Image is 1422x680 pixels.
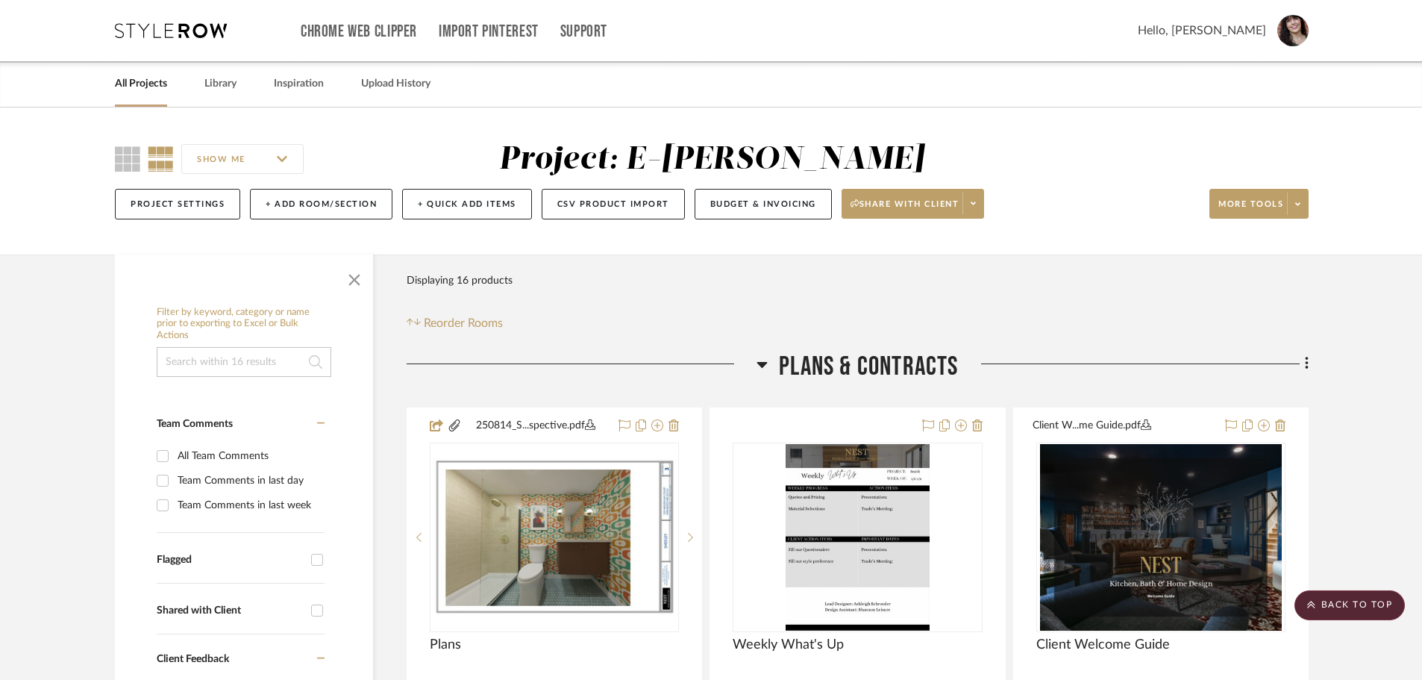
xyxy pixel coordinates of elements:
[339,262,369,292] button: Close
[274,74,324,94] a: Inspiration
[402,189,532,219] button: + Quick Add Items
[499,144,925,175] div: Project: E-[PERSON_NAME]
[178,444,321,468] div: All Team Comments
[786,444,930,631] img: Weekly What's Up
[157,347,331,377] input: Search within 16 results
[439,25,539,38] a: Import Pinterest
[542,189,685,219] button: CSV Product Import
[1218,199,1283,221] span: More tools
[842,189,985,219] button: Share with client
[157,419,233,429] span: Team Comments
[1040,444,1282,631] img: Client Welcome Guide
[301,25,417,38] a: Chrome Web Clipper
[424,314,503,332] span: Reorder Rooms
[157,554,304,567] div: Flagged
[431,458,677,617] img: Plans
[1209,189,1309,219] button: More tools
[462,417,610,435] button: 250814_S...spective.pdf
[361,74,430,94] a: Upload History
[204,74,237,94] a: Library
[560,25,607,38] a: Support
[430,637,461,653] span: Plans
[1036,637,1170,653] span: Client Welcome Guide
[407,314,503,332] button: Reorder Rooms
[157,307,331,342] h6: Filter by keyword, category or name prior to exporting to Excel or Bulk Actions
[157,654,229,664] span: Client Feedback
[695,189,832,219] button: Budget & Invoicing
[407,266,513,296] div: Displaying 16 products
[1277,15,1309,46] img: avatar
[1138,22,1266,40] span: Hello, [PERSON_NAME]
[1294,590,1405,620] scroll-to-top-button: BACK TO TOP
[733,637,844,653] span: Weekly What's Up
[250,189,392,219] button: + Add Room/Section
[178,469,321,493] div: Team Comments in last day
[178,493,321,517] div: Team Comments in last week
[1033,417,1216,435] button: Client W...me Guide.pdf
[115,189,240,219] button: Project Settings
[157,605,304,617] div: Shared with Client
[851,199,959,221] span: Share with client
[115,74,167,94] a: All Projects
[779,351,958,383] span: Plans & Contracts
